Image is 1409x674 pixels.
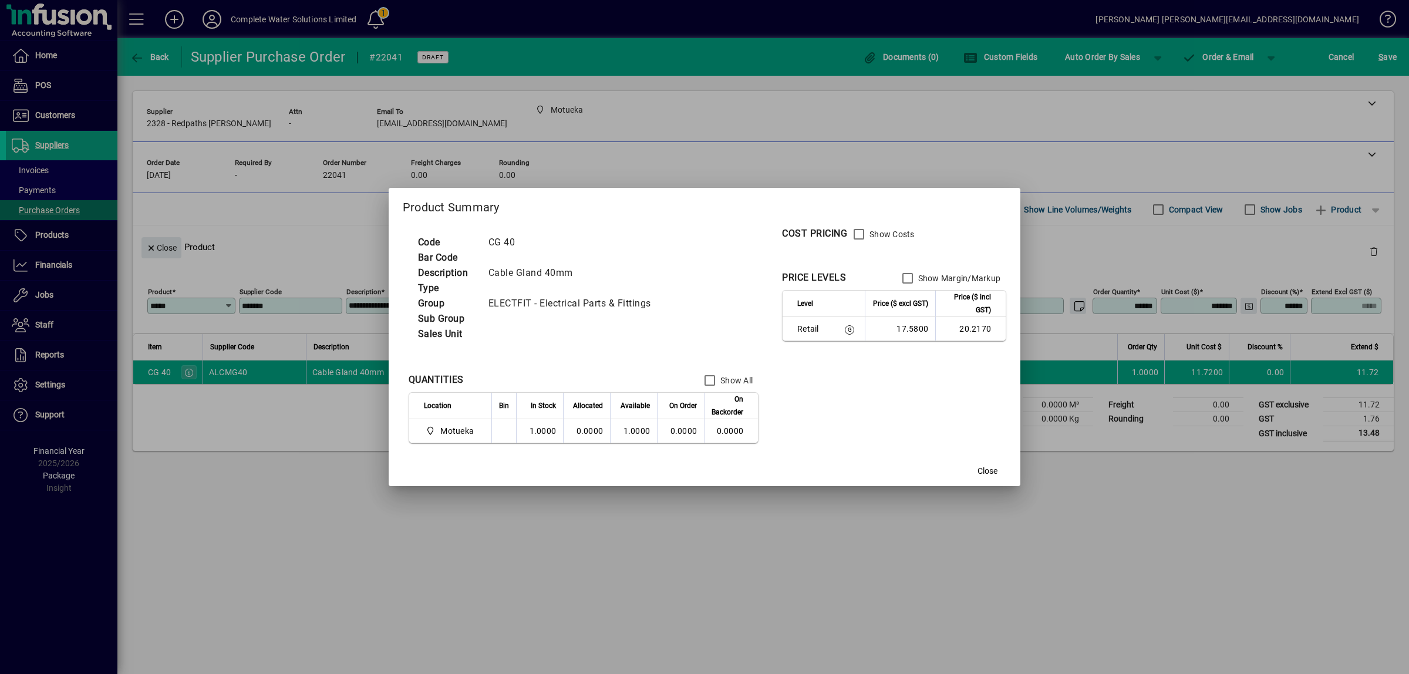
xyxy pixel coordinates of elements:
[704,419,758,443] td: 0.0000
[782,227,847,241] div: COST PRICING
[670,426,697,436] span: 0.0000
[412,250,483,265] td: Bar Code
[873,297,928,310] span: Price ($ excl GST)
[440,425,474,437] span: Motueka
[867,228,915,240] label: Show Costs
[483,296,665,311] td: ELECTFIT - Electrical Parts & Fittings
[621,399,650,412] span: Available
[935,317,1006,341] td: 20.2170
[412,265,483,281] td: Description
[483,265,665,281] td: Cable Gland 40mm
[389,188,1020,222] h2: Product Summary
[969,460,1006,481] button: Close
[712,393,743,419] span: On Backorder
[669,399,697,412] span: On Order
[797,323,828,335] span: Retail
[865,317,935,341] td: 17.5800
[424,399,451,412] span: Location
[797,297,813,310] span: Level
[782,271,846,285] div: PRICE LEVELS
[610,419,657,443] td: 1.0000
[516,419,563,443] td: 1.0000
[424,424,478,438] span: Motueka
[412,235,483,250] td: Code
[499,399,509,412] span: Bin
[412,281,483,296] td: Type
[531,399,556,412] span: In Stock
[977,465,997,477] span: Close
[409,373,464,387] div: QUANTITIES
[483,235,665,250] td: CG 40
[573,399,603,412] span: Allocated
[916,272,1001,284] label: Show Margin/Markup
[412,326,483,342] td: Sales Unit
[412,311,483,326] td: Sub Group
[563,419,610,443] td: 0.0000
[943,291,991,316] span: Price ($ incl GST)
[718,375,753,386] label: Show All
[412,296,483,311] td: Group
